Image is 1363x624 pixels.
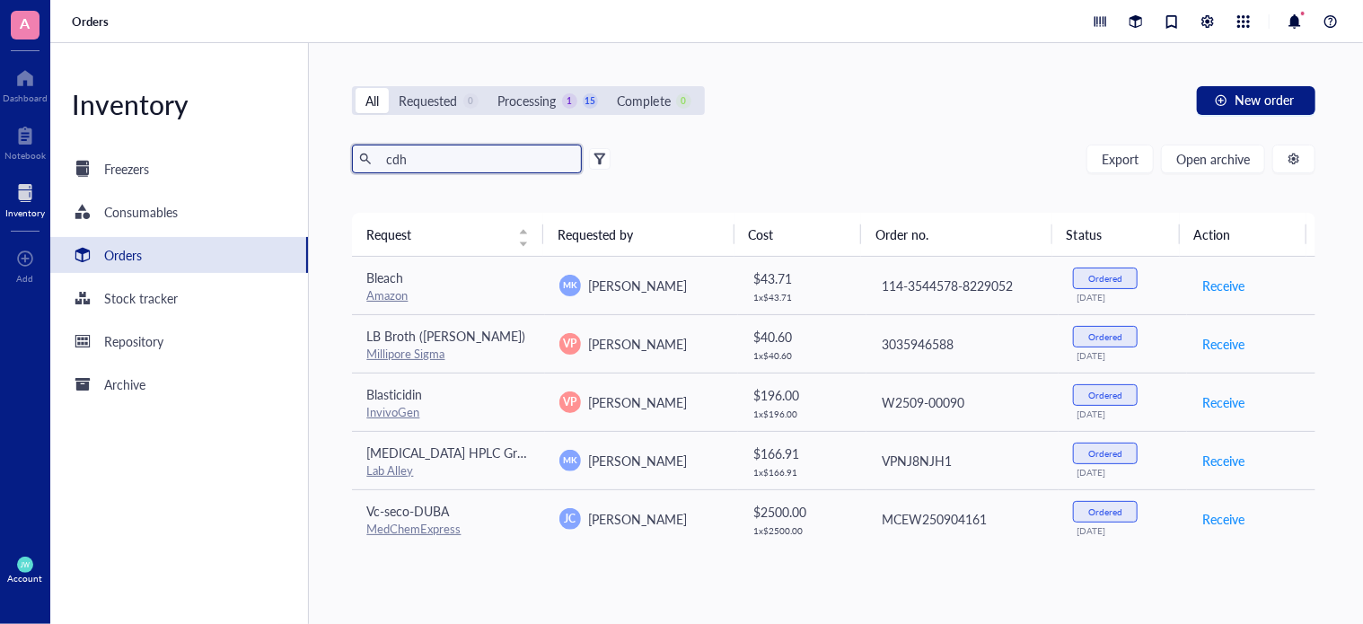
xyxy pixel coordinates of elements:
[754,409,852,419] div: 1 x $ 196.00
[1202,392,1244,412] span: Receive
[21,561,29,568] span: JW
[754,292,852,303] div: 1 x $ 43.71
[588,452,687,470] span: [PERSON_NAME]
[734,213,862,256] th: Cost
[754,467,852,478] div: 1 x $ 166.91
[754,350,852,361] div: 1 x $ 40.60
[1202,276,1244,295] span: Receive
[866,373,1060,431] td: W2509-00090
[543,213,734,256] th: Requested by
[1201,330,1245,358] button: Receive
[588,335,687,353] span: [PERSON_NAME]
[4,121,46,161] a: Notebook
[365,91,379,110] div: All
[883,509,1045,529] div: MCEW250904161
[366,502,449,520] span: Vc-seco-DUBA
[8,573,43,584] div: Account
[866,314,1060,373] td: 3035946588
[366,385,422,403] span: Blasticidin
[104,288,178,308] div: Stock tracker
[50,151,308,187] a: Freezers
[754,444,852,463] div: $ 166.91
[1161,145,1265,173] button: Open archive
[1088,390,1122,400] div: Ordered
[1180,213,1307,256] th: Action
[588,510,687,528] span: [PERSON_NAME]
[1197,86,1315,115] button: New order
[754,502,852,522] div: $ 2500.00
[1201,505,1245,533] button: Receive
[1102,152,1139,166] span: Export
[50,86,308,122] div: Inventory
[366,444,805,461] span: [MEDICAL_DATA] HPLC Grade 200 Proof (100%) Non-Denatured Pure Alcohol
[588,393,687,411] span: [PERSON_NAME]
[17,273,34,284] div: Add
[352,86,704,115] div: segmented control
[583,93,598,109] div: 15
[588,277,687,294] span: [PERSON_NAME]
[563,394,576,410] span: VP
[564,511,576,527] span: JC
[1202,451,1244,470] span: Receive
[366,461,413,479] a: Lab Alley
[754,268,852,288] div: $ 43.71
[1176,152,1250,166] span: Open archive
[104,374,145,394] div: Archive
[754,385,852,405] div: $ 196.00
[562,93,577,109] div: 1
[3,64,48,103] a: Dashboard
[883,392,1045,412] div: W2509-00090
[4,150,46,161] div: Notebook
[366,268,403,286] span: Bleach
[883,276,1045,295] div: 114-3544578-8229052
[379,145,575,172] input: Find orders in table
[366,224,507,244] span: Request
[1088,506,1122,517] div: Ordered
[866,257,1060,315] td: 114-3544578-8229052
[366,403,419,420] a: InvivoGen
[1088,331,1122,342] div: Ordered
[1088,273,1122,284] div: Ordered
[463,93,479,109] div: 0
[1201,446,1245,475] button: Receive
[866,489,1060,548] td: MCEW250904161
[366,286,408,303] a: Amazon
[352,213,543,256] th: Request
[754,525,852,536] div: 1 x $ 2500.00
[676,93,691,109] div: 0
[1201,388,1245,417] button: Receive
[1235,92,1294,107] span: New order
[883,451,1045,470] div: VPNJ8NJH1
[104,245,142,265] div: Orders
[563,336,576,352] span: VP
[399,91,457,110] div: Requested
[5,207,45,218] div: Inventory
[563,453,576,466] span: MK
[1052,213,1180,256] th: Status
[366,327,525,345] span: LB Broth ([PERSON_NAME])
[1086,145,1154,173] button: Export
[1202,509,1244,529] span: Receive
[5,179,45,218] a: Inventory
[104,202,178,222] div: Consumables
[563,278,576,291] span: MK
[3,92,48,103] div: Dashboard
[618,91,671,110] div: Complete
[866,431,1060,489] td: VPNJ8NJH1
[1077,350,1173,361] div: [DATE]
[883,334,1045,354] div: 3035946588
[104,331,163,351] div: Repository
[50,366,308,402] a: Archive
[104,159,149,179] div: Freezers
[1077,467,1173,478] div: [DATE]
[366,520,461,537] a: MedChemExpress
[1077,409,1173,419] div: [DATE]
[50,237,308,273] a: Orders
[1201,271,1245,300] button: Receive
[498,91,557,110] div: Processing
[861,213,1052,256] th: Order no.
[1088,448,1122,459] div: Ordered
[72,13,112,30] a: Orders
[50,280,308,316] a: Stock tracker
[50,194,308,230] a: Consumables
